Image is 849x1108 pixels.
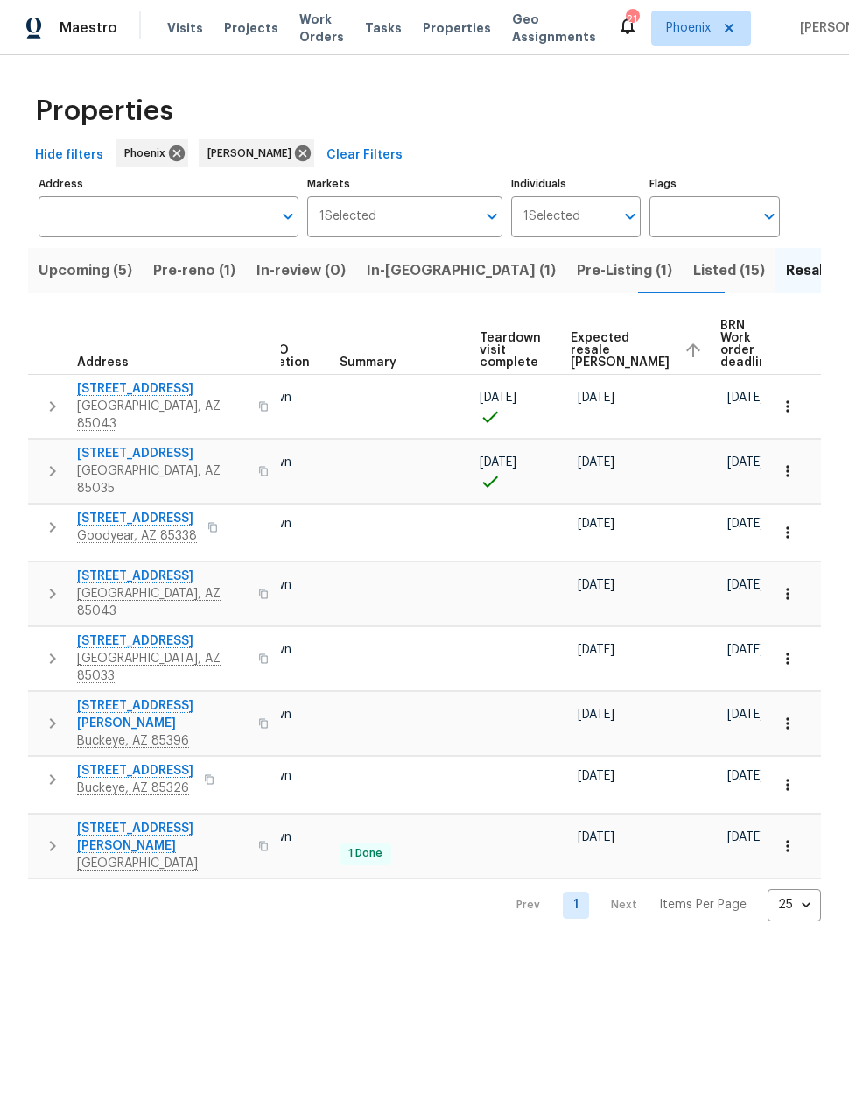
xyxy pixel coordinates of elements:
[578,456,614,469] span: [DATE]
[153,258,235,283] span: Pre-reno (1)
[77,445,248,462] span: [STREET_ADDRESS]
[523,209,580,224] span: 1 Selected
[224,19,278,37] span: Projects
[60,19,117,37] span: Maestro
[276,204,300,229] button: Open
[124,145,172,162] span: Phoenix
[367,258,556,283] span: In-[GEOGRAPHIC_DATA] (1)
[727,392,764,404] span: [DATE]
[480,332,541,369] span: Teardown visit complete
[578,831,614,843] span: [DATE]
[299,11,344,46] span: Work Orders
[39,258,132,283] span: Upcoming (5)
[727,770,764,782] span: [DATE]
[77,356,129,369] span: Address
[326,145,403,166] span: Clear Filters
[116,139,188,167] div: Phoenix
[693,258,765,283] span: Listed (15)
[35,145,103,166] span: Hide filters
[577,258,672,283] span: Pre-Listing (1)
[77,462,248,498] span: [GEOGRAPHIC_DATA], AZ 85035
[480,392,516,404] span: [DATE]
[727,644,764,656] span: [DATE]
[207,145,298,162] span: [PERSON_NAME]
[618,204,642,229] button: Open
[578,579,614,591] span: [DATE]
[28,139,110,172] button: Hide filters
[563,892,589,919] a: Goto page 1
[727,579,764,591] span: [DATE]
[768,882,821,928] div: 25
[423,19,491,37] span: Properties
[578,709,614,721] span: [DATE]
[340,356,396,369] span: Summary
[727,709,764,721] span: [DATE]
[727,456,764,469] span: [DATE]
[480,456,516,469] span: [DATE]
[720,320,775,369] span: BRN Work order deadline
[512,11,596,46] span: Geo Assignments
[727,518,764,530] span: [DATE]
[649,179,780,189] label: Flags
[319,209,376,224] span: 1 Selected
[757,204,782,229] button: Open
[578,392,614,404] span: [DATE]
[666,19,711,37] span: Phoenix
[727,831,764,843] span: [DATE]
[578,644,614,656] span: [DATE]
[500,889,821,921] nav: Pagination Navigation
[199,139,314,167] div: [PERSON_NAME]
[319,139,410,172] button: Clear Filters
[167,19,203,37] span: Visits
[256,258,346,283] span: In-review (0)
[659,896,747,914] p: Items Per Page
[626,11,638,28] div: 21
[35,102,173,120] span: Properties
[571,332,670,369] span: Expected resale [PERSON_NAME]
[307,179,502,189] label: Markets
[480,204,504,229] button: Open
[39,179,298,189] label: Address
[341,846,389,861] span: 1 Done
[578,770,614,782] span: [DATE]
[365,22,402,34] span: Tasks
[511,179,642,189] label: Individuals
[578,518,614,530] span: [DATE]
